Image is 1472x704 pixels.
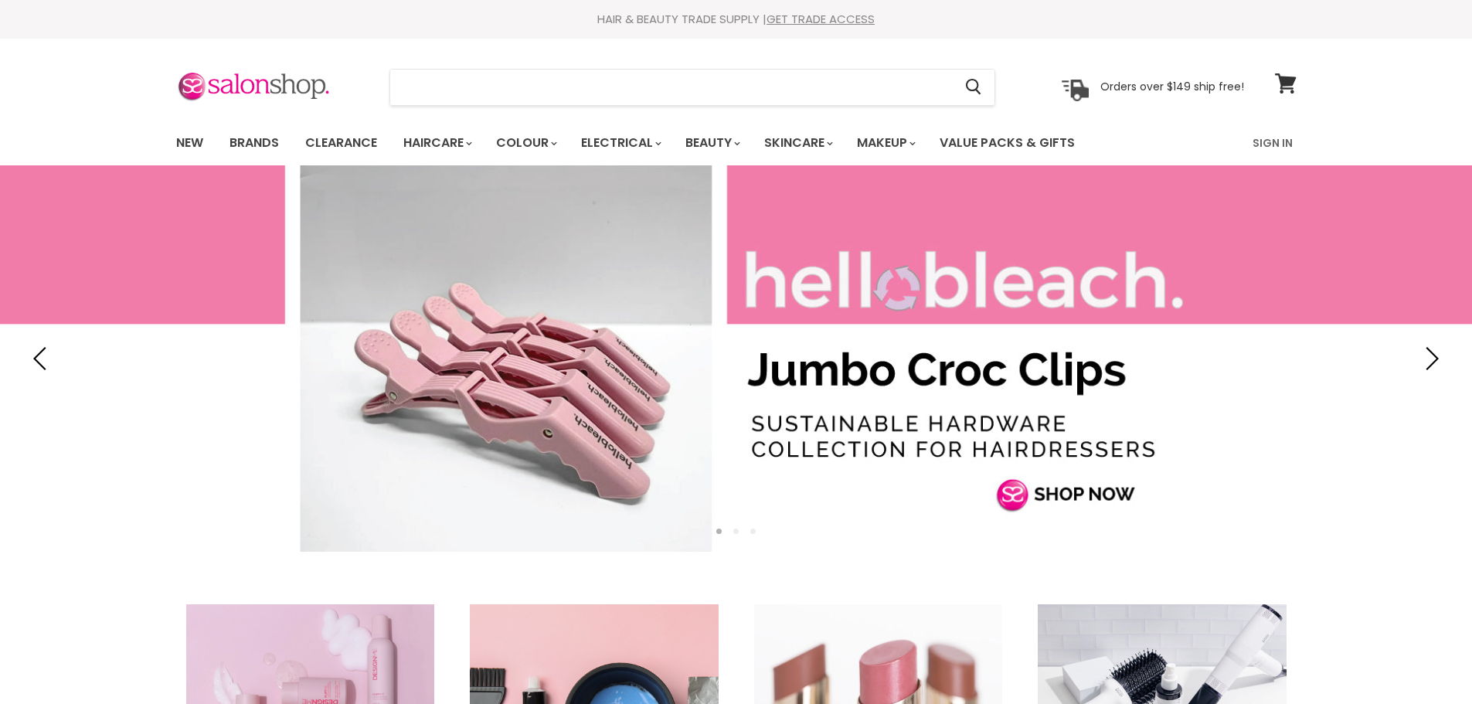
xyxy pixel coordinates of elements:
[294,127,389,159] a: Clearance
[674,127,750,159] a: Beauty
[389,69,995,106] form: Product
[753,127,842,159] a: Skincare
[157,121,1316,165] nav: Main
[716,529,722,534] li: Page dot 1
[733,529,739,534] li: Page dot 2
[27,343,58,374] button: Previous
[767,11,875,27] a: GET TRADE ACCESS
[1243,127,1302,159] a: Sign In
[569,127,671,159] a: Electrical
[845,127,925,159] a: Makeup
[1414,343,1445,374] button: Next
[157,12,1316,27] div: HAIR & BEAUTY TRADE SUPPLY |
[165,127,215,159] a: New
[392,127,481,159] a: Haircare
[954,70,994,105] button: Search
[218,127,291,159] a: Brands
[390,70,954,105] input: Search
[165,121,1165,165] ul: Main menu
[1100,80,1244,94] p: Orders over $149 ship free!
[484,127,566,159] a: Colour
[928,127,1086,159] a: Value Packs & Gifts
[750,529,756,534] li: Page dot 3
